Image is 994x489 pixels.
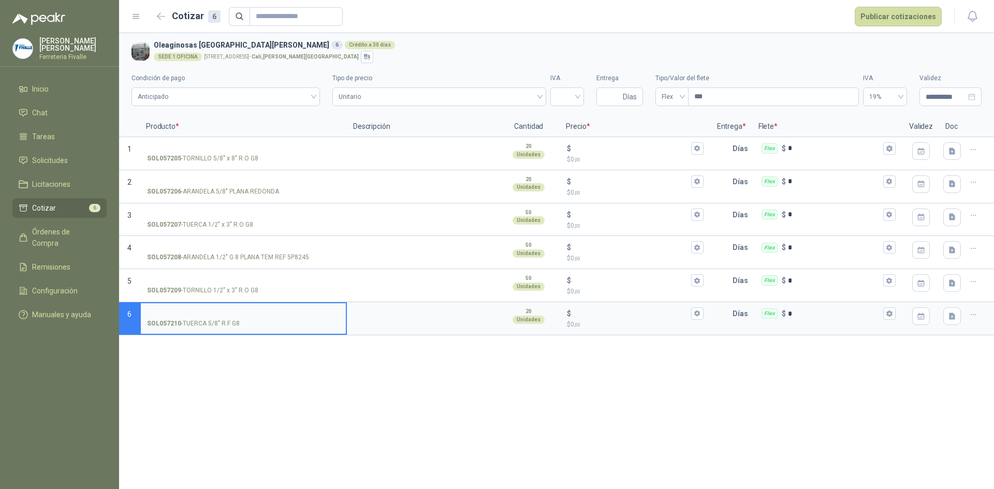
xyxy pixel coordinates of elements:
[567,155,703,165] p: $
[574,157,580,162] span: ,00
[525,209,532,217] p: 50
[574,322,580,328] span: ,00
[32,179,70,190] span: Licitaciones
[788,244,881,251] input: Flex $
[573,244,689,251] input: $$0,00
[12,222,107,253] a: Órdenes de Compra
[513,151,545,159] div: Unidades
[12,305,107,324] a: Manuales y ayuda
[883,142,896,155] button: Flex $
[12,198,107,218] a: Cotizar6
[733,204,752,225] p: Días
[788,144,881,152] input: Flex $
[147,244,340,251] input: SOL057208-ARANDELA 1/2" G.8 PLANA TEM REF 5P8245
[13,39,33,58] img: Company Logo
[147,211,340,219] input: SOL057207-TUERCA 1/2" x 3" R.O G8
[788,211,881,218] input: Flex $
[127,178,131,186] span: 2
[89,204,100,212] span: 6
[762,210,778,220] div: Flex
[498,116,560,137] p: Cantidad
[567,275,571,286] p: $
[140,116,347,137] p: Producto
[147,319,181,329] strong: SOL057210
[883,209,896,221] button: Flex $
[32,155,68,166] span: Solicitudes
[919,73,982,83] label: Validez
[782,176,786,187] p: $
[782,308,786,319] p: $
[883,307,896,320] button: Flex $
[573,310,689,318] input: $$0,00
[32,202,56,214] span: Cotizar
[662,89,682,105] span: Flex
[147,220,181,230] strong: SOL057207
[147,286,258,295] p: - TORNILLO 1/2" x 3" R.O G8
[691,307,704,320] button: $$0,00
[513,216,545,225] div: Unidades
[513,249,545,258] div: Unidades
[32,83,49,95] span: Inicio
[574,289,580,294] span: ,00
[733,303,752,324] p: Días
[204,54,359,60] p: [STREET_ADDRESS] -
[788,177,881,185] input: Flex $
[571,222,580,229] span: 0
[154,39,977,51] h3: Oleaginosas [GEOGRAPHIC_DATA][PERSON_NAME]
[347,116,498,137] p: Descripción
[655,73,859,83] label: Tipo/Valor del flete
[147,286,181,295] strong: SOL057209
[869,89,901,105] span: 19%
[939,116,965,137] p: Doc
[147,187,279,197] p: - ARANDELA 5/8" PLANA REDONDA
[12,151,107,170] a: Solicitudes
[903,116,939,137] p: Validez
[147,178,340,186] input: SOL057206-ARANDELA 5/8" PLANA REDONDA
[691,175,704,188] button: $$0,00
[571,156,580,163] span: 0
[691,241,704,254] button: $$0,00
[567,221,703,231] p: $
[883,274,896,287] button: Flex $
[339,89,540,105] span: Unitario
[762,243,778,253] div: Flex
[567,188,703,198] p: $
[762,308,778,319] div: Flex
[574,256,580,261] span: ,00
[12,79,107,99] a: Inicio
[39,54,107,60] p: Ferreteria Fivalle
[12,103,107,123] a: Chat
[208,10,221,23] div: 6
[711,116,752,137] p: Entrega
[127,310,131,318] span: 6
[147,253,309,262] p: - ARANDELA 1/2" G.8 PLANA TEM REF 5P8245
[147,253,181,262] strong: SOL057208
[883,241,896,254] button: Flex $
[331,41,343,49] div: 6
[883,175,896,188] button: Flex $
[525,175,532,184] p: 20
[32,285,78,297] span: Configuración
[127,211,131,219] span: 3
[733,237,752,258] p: Días
[39,37,107,52] p: [PERSON_NAME] [PERSON_NAME]
[733,270,752,291] p: Días
[623,88,637,106] span: Días
[131,42,150,61] img: Company Logo
[12,257,107,277] a: Remisiones
[573,277,689,285] input: $$0,00
[762,275,778,286] div: Flex
[567,209,571,220] p: $
[147,154,258,164] p: - TORNILLO 5/8" x 8" R.O G8
[567,143,571,154] p: $
[147,319,240,329] p: - TUERCA 5/8" R.F G8
[345,41,395,49] div: Crédito a 30 días
[147,145,340,153] input: SOL057205-TORNILLO 5/8" x 8" R.O G8
[12,174,107,194] a: Licitaciones
[788,277,881,285] input: Flex $
[32,107,48,118] span: Chat
[127,277,131,285] span: 5
[12,127,107,146] a: Tareas
[32,131,55,142] span: Tareas
[172,9,221,23] h2: Cotizar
